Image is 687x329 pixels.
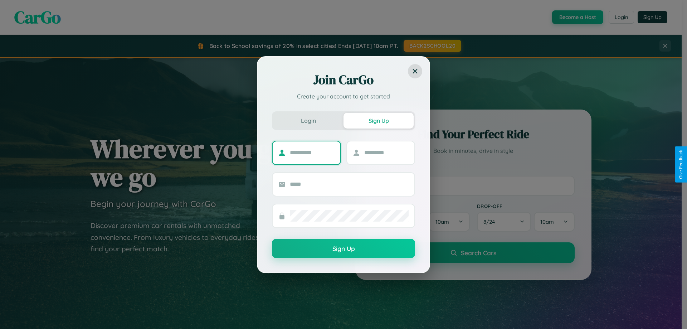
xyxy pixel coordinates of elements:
[678,150,683,179] div: Give Feedback
[273,113,343,129] button: Login
[272,71,415,88] h2: Join CarGo
[272,92,415,101] p: Create your account to get started
[272,239,415,258] button: Sign Up
[343,113,414,129] button: Sign Up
